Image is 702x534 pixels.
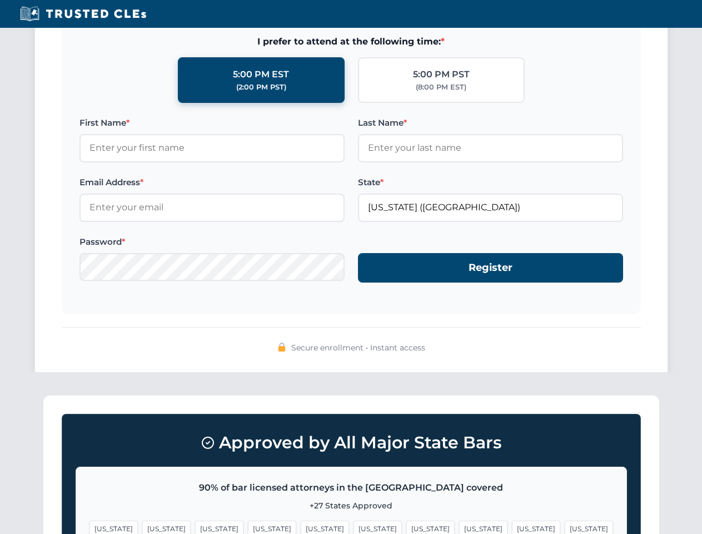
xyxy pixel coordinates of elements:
[277,343,286,352] img: 🔒
[416,82,466,93] div: (8:00 PM EST)
[358,194,623,221] input: Florida (FL)
[89,500,613,512] p: +27 States Approved
[358,176,623,189] label: State
[79,116,345,130] label: First Name
[358,116,623,130] label: Last Name
[358,134,623,162] input: Enter your last name
[233,67,289,82] div: 5:00 PM EST
[236,82,286,93] div: (2:00 PM PST)
[79,235,345,249] label: Password
[358,253,623,283] button: Register
[79,176,345,189] label: Email Address
[76,428,627,458] h3: Approved by All Major State Bars
[79,134,345,162] input: Enter your first name
[79,194,345,221] input: Enter your email
[291,342,425,354] span: Secure enrollment • Instant access
[89,481,613,495] p: 90% of bar licensed attorneys in the [GEOGRAPHIC_DATA] covered
[413,67,470,82] div: 5:00 PM PST
[79,34,623,49] span: I prefer to attend at the following time:
[17,6,150,22] img: Trusted CLEs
